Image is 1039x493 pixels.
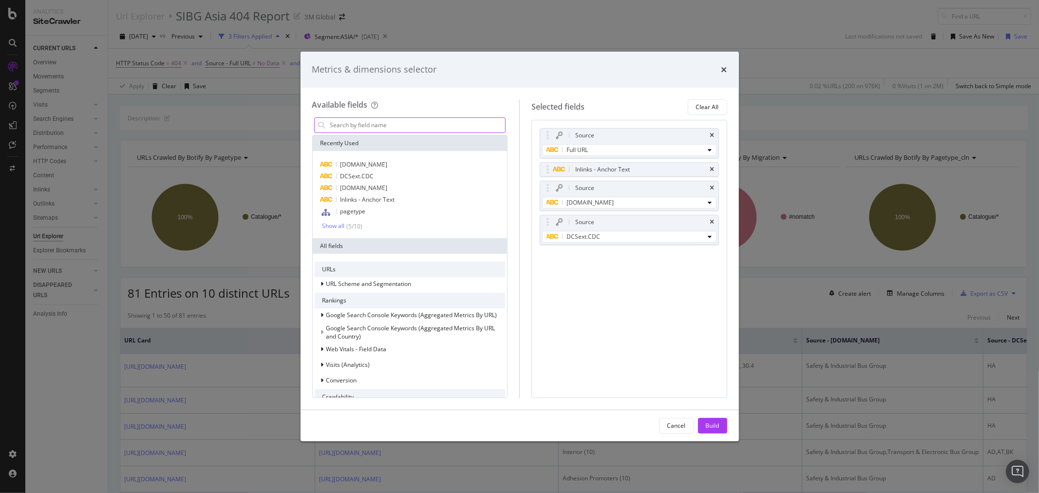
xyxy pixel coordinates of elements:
[567,232,600,241] span: DCSext.CDC
[312,99,368,110] div: Available fields
[698,418,727,434] button: Build
[315,293,506,308] div: Rankings
[322,223,345,229] div: Show all
[540,162,719,177] div: Inlinks - Anchor Texttimes
[326,311,497,319] span: Google Search Console Keywords (Aggregated Metrics By URL)
[340,207,366,215] span: pagetype
[340,160,388,169] span: [DOMAIN_NAME]
[326,280,412,288] span: URL Scheme and Segmentation
[710,167,715,172] div: times
[312,63,437,76] div: Metrics & dimensions selector
[326,360,370,369] span: Visits (Analytics)
[326,324,495,341] span: Google Search Console Keywords (Aggregated Metrics By URL and Country)
[315,262,506,277] div: URLs
[345,222,363,230] div: ( 5 / 10 )
[313,135,508,151] div: Recently Used
[340,195,395,204] span: Inlinks - Anchor Text
[301,52,739,441] div: modal
[315,324,506,341] div: This group is disabled
[531,101,585,113] div: Selected fields
[575,217,594,227] div: Source
[710,219,715,225] div: times
[313,238,508,254] div: All fields
[710,133,715,138] div: times
[567,198,614,207] span: [DOMAIN_NAME]
[540,215,719,245] div: SourcetimesDCSext.CDC
[542,231,717,243] button: DCSext.CDC
[540,128,719,158] div: SourcetimesFull URL
[542,197,717,209] button: [DOMAIN_NAME]
[340,172,374,180] span: DCSext.CDC
[710,185,715,191] div: times
[575,131,594,140] div: Source
[315,389,506,405] div: Crawlability
[575,165,630,174] div: Inlinks - Anchor Text
[540,181,719,211] div: Sourcetimes[DOMAIN_NAME]
[688,99,727,115] button: Clear All
[659,418,694,434] button: Cancel
[1006,460,1029,483] div: Open Intercom Messenger
[326,345,387,353] span: Web Vitals - Field Data
[567,146,588,154] span: Full URL
[721,63,727,76] div: times
[575,183,594,193] div: Source
[340,184,388,192] span: [DOMAIN_NAME]
[706,421,719,430] div: Build
[667,421,686,430] div: Cancel
[542,144,717,156] button: Full URL
[329,118,506,133] input: Search by field name
[696,103,719,111] div: Clear All
[326,376,357,384] span: Conversion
